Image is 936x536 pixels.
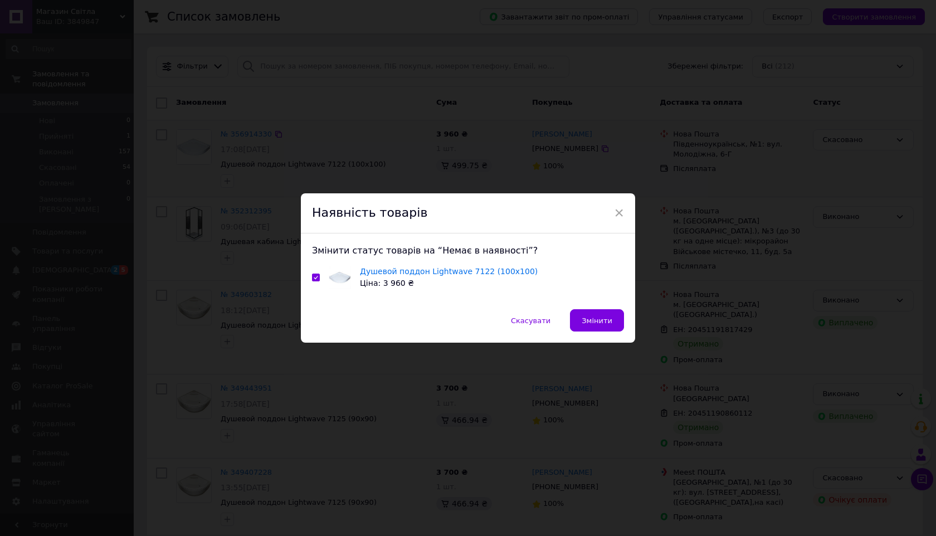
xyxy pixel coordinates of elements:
span: Змінити [582,316,612,325]
span: Скасувати [511,316,550,325]
button: Змінити [570,309,624,332]
div: Наявність товарів [301,193,635,233]
span: × [614,203,624,222]
div: Ціна: 3 960 ₴ [360,277,538,289]
a: Душевой поддон Lightwave 7122 (100x100) [360,267,538,276]
div: Змінити статус товарів на “Немає в наявності”? [312,245,624,257]
button: Скасувати [499,309,562,332]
